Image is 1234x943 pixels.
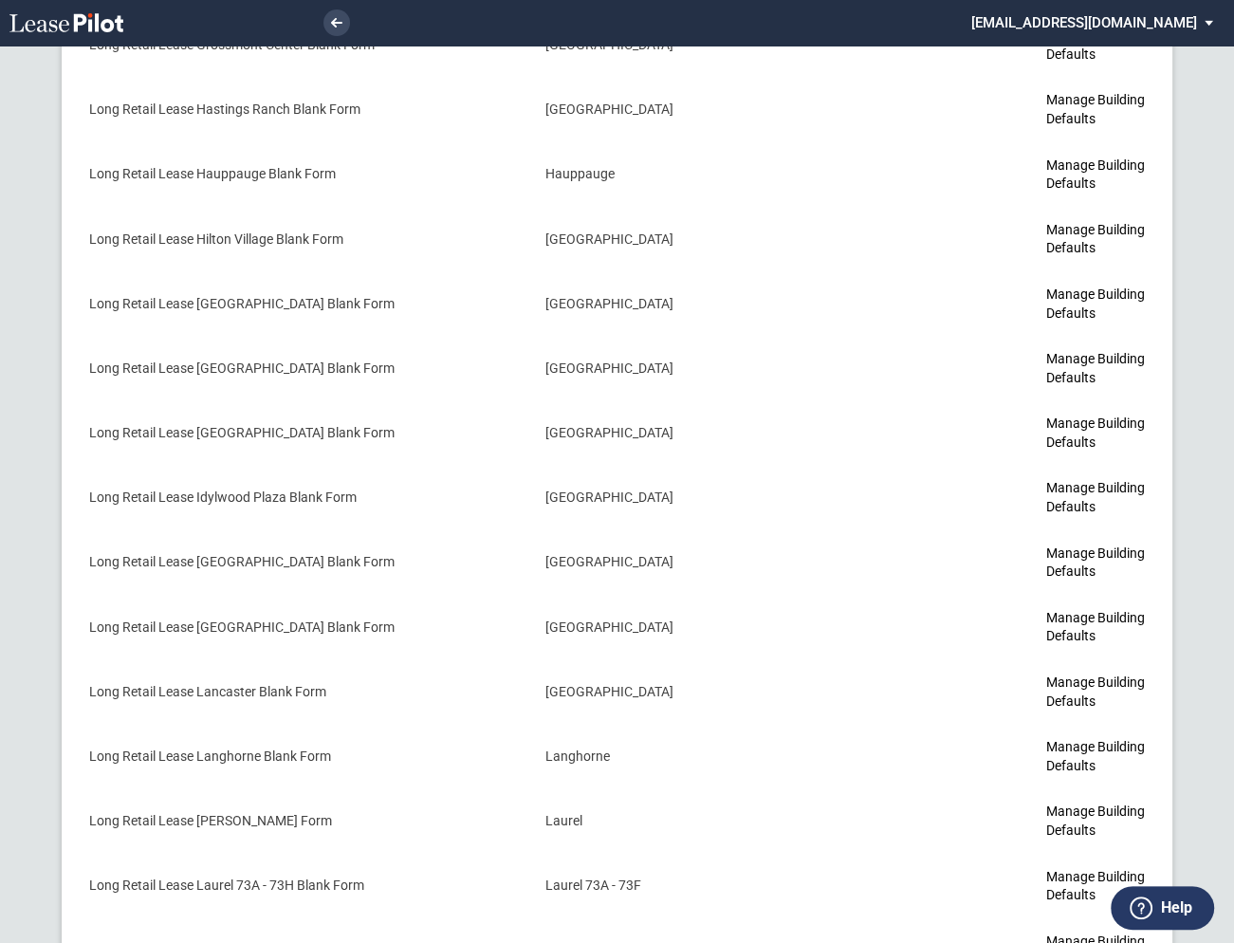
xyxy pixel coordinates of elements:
[1046,610,1145,644] a: Manage Building Defaults
[532,207,872,271] td: [GEOGRAPHIC_DATA]
[1046,416,1145,450] a: Manage Building Defaults
[532,78,872,142] td: [GEOGRAPHIC_DATA]
[63,271,532,336] td: Long Retail Lease [GEOGRAPHIC_DATA] Blank Form
[532,595,872,659] td: [GEOGRAPHIC_DATA]
[532,466,872,530] td: [GEOGRAPHIC_DATA]
[532,854,872,918] td: Laurel 73A - 73F
[532,660,872,725] td: [GEOGRAPHIC_DATA]
[1046,222,1145,256] a: Manage Building Defaults
[63,466,532,530] td: Long Retail Lease Idylwood Plaza Blank Form
[1046,351,1145,385] a: Manage Building Defaults
[63,595,532,659] td: Long Retail Lease [GEOGRAPHIC_DATA] Blank Form
[1046,739,1145,773] a: Manage Building Defaults
[1046,545,1145,580] a: Manage Building Defaults
[1046,480,1145,514] a: Manage Building Defaults
[63,142,532,207] td: Long Retail Lease Hauppauge Blank Form
[63,854,532,918] td: Long Retail Lease Laurel 73A - 73H Blank Form
[532,401,872,466] td: [GEOGRAPHIC_DATA]
[1046,28,1145,62] a: Manage Building Defaults
[63,725,532,789] td: Long Retail Lease Langhorne Blank Form
[532,271,872,336] td: [GEOGRAPHIC_DATA]
[532,142,872,207] td: Hauppauge
[63,207,532,271] td: Long Retail Lease Hilton Village Blank Form
[63,660,532,725] td: Long Retail Lease Lancaster Blank Form
[532,530,872,595] td: [GEOGRAPHIC_DATA]
[1046,92,1145,126] a: Manage Building Defaults
[1046,804,1145,838] a: Manage Building Defaults
[63,78,532,142] td: Long Retail Lease Hastings Ranch Blank Form
[532,337,872,401] td: [GEOGRAPHIC_DATA]
[1046,675,1145,709] a: Manage Building Defaults
[1111,886,1214,930] button: Help
[532,789,872,854] td: Laurel
[63,789,532,854] td: Long Retail Lease [PERSON_NAME] Form
[1046,287,1145,321] a: Manage Building Defaults
[1161,896,1192,920] label: Help
[532,725,872,789] td: Langhorne
[63,530,532,595] td: Long Retail Lease [GEOGRAPHIC_DATA] Blank Form
[1046,869,1145,903] a: Manage Building Defaults
[1046,157,1145,192] a: Manage Building Defaults
[63,337,532,401] td: Long Retail Lease [GEOGRAPHIC_DATA] Blank Form
[63,401,532,466] td: Long Retail Lease [GEOGRAPHIC_DATA] Blank Form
